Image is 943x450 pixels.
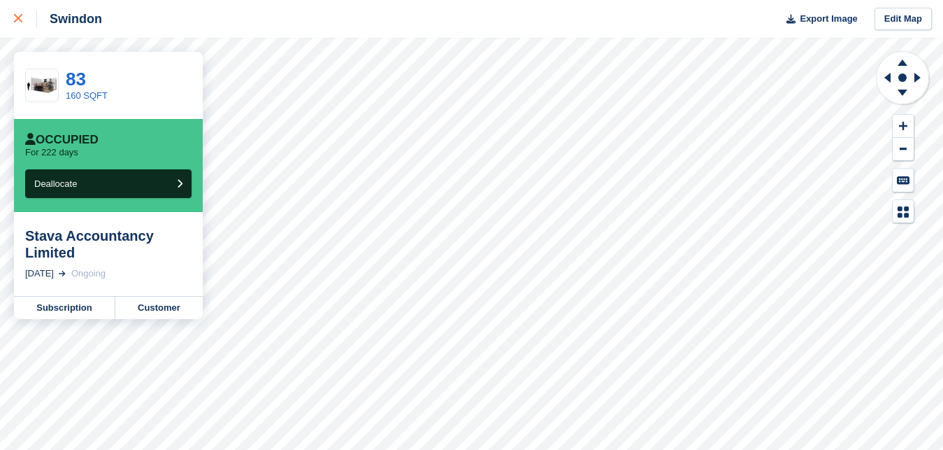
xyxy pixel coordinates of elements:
a: 160 SQFT [66,90,108,101]
div: [DATE] [25,267,54,281]
a: Subscription [14,297,115,319]
button: Export Image [778,8,858,31]
p: For 222 days [25,147,78,158]
img: arrow-right-light-icn-cde0832a797a2874e46488d9cf13f60e5c3a73dbe684e267c42b8395dfbc2abf.svg [59,271,66,276]
a: Customer [115,297,203,319]
img: 150-sqft-unit.jpg [26,73,58,98]
button: Map Legend [893,200,914,223]
a: 83 [66,69,86,90]
div: Swindon [37,10,102,27]
a: Edit Map [874,8,932,31]
button: Deallocate [25,169,192,198]
div: Occupied [25,133,99,147]
button: Zoom Out [893,138,914,161]
div: Ongoing [71,267,106,281]
span: Deallocate [34,178,77,189]
button: Keyboard Shortcuts [893,169,914,192]
div: Stava Accountancy Limited [25,227,192,261]
span: Export Image [800,12,857,26]
button: Zoom In [893,115,914,138]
